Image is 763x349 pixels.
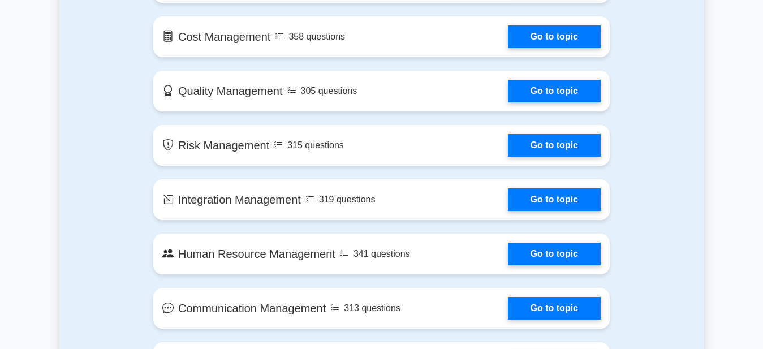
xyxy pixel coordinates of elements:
[508,134,601,157] a: Go to topic
[508,243,601,265] a: Go to topic
[508,188,601,211] a: Go to topic
[508,25,601,48] a: Go to topic
[508,297,601,320] a: Go to topic
[508,80,601,102] a: Go to topic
